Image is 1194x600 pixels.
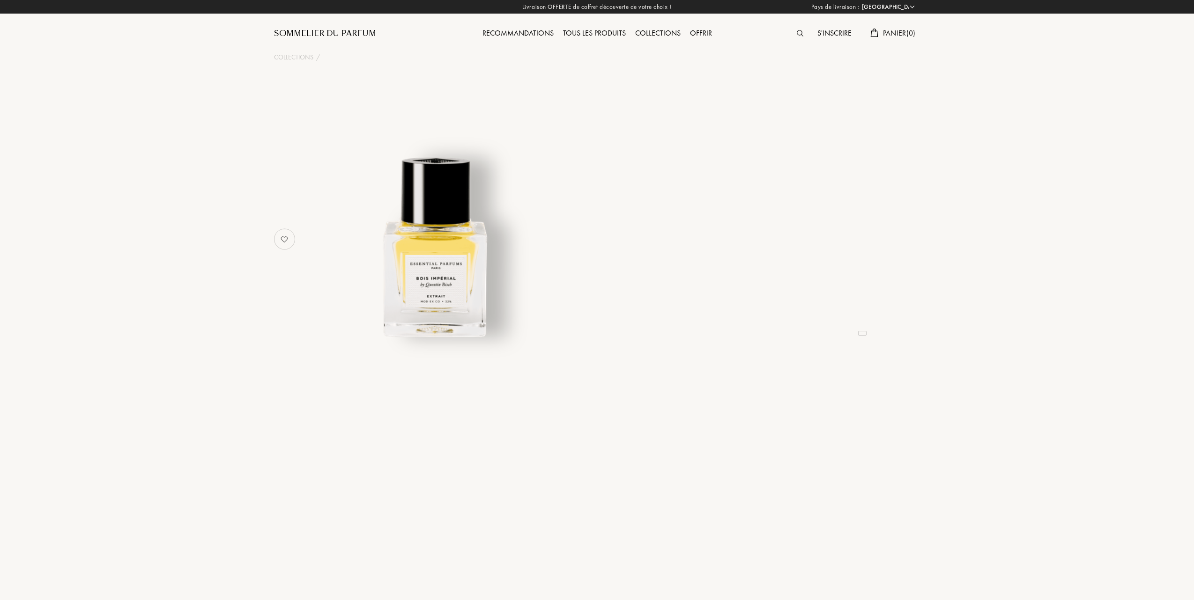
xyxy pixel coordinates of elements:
[274,52,313,62] a: Collections
[478,28,558,40] div: Recommandations
[630,28,685,40] div: Collections
[685,28,717,38] a: Offrir
[630,28,685,38] a: Collections
[797,30,803,37] img: search_icn.svg
[319,119,551,351] img: undefined undefined
[558,28,630,38] a: Tous les produits
[316,52,320,62] div: /
[478,28,558,38] a: Recommandations
[883,28,916,38] span: Panier ( 0 )
[274,28,376,39] a: Sommelier du Parfum
[813,28,856,38] a: S'inscrire
[909,3,916,10] img: arrow_w.png
[870,29,878,37] img: cart.svg
[813,28,856,40] div: S'inscrire
[685,28,717,40] div: Offrir
[558,28,630,40] div: Tous les produits
[811,2,860,12] span: Pays de livraison :
[275,230,294,249] img: no_like_p.png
